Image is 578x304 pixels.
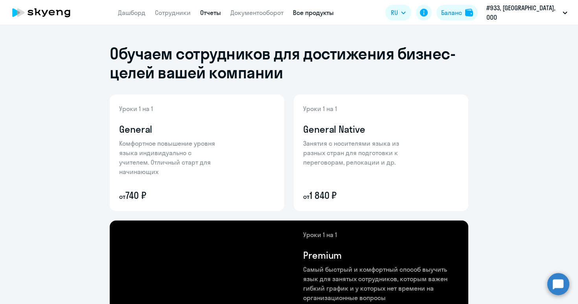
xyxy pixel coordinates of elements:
h1: Обучаем сотрудников для достижения бизнес-целей вашей компании [110,44,468,82]
button: #933, [GEOGRAPHIC_DATA], ООО [482,3,571,22]
img: general-content-bg.png [110,95,228,211]
span: RU [391,8,398,17]
a: Сотрудники [155,9,191,17]
p: Уроки 1 на 1 [303,104,405,113]
p: 740 ₽ [119,189,221,202]
small: от [119,193,125,200]
h4: Premium [303,249,342,261]
small: от [303,193,309,200]
p: Уроки 1 на 1 [303,230,459,239]
h4: General Native [303,123,365,135]
img: general-native-content-bg.png [294,95,418,211]
p: Комфортное повышение уровня языка индивидуально с учителем. Отличный старт для начинающих [119,139,221,176]
p: Уроки 1 на 1 [119,104,221,113]
button: Балансbalance [436,5,478,20]
a: Все продукты [293,9,334,17]
h4: General [119,123,152,135]
p: Занятия с носителями языка из разных стран для подготовки к переговорам, релокации и др. [303,139,405,167]
div: Баланс [441,8,462,17]
a: Дашборд [118,9,145,17]
button: RU [385,5,411,20]
p: Самый быстрый и комфортный способ выучить язык для занятых сотрудников, которым важен гибкий граф... [303,265,459,302]
img: balance [465,9,473,17]
p: 1 840 ₽ [303,189,405,202]
p: #933, [GEOGRAPHIC_DATA], ООО [486,3,560,22]
a: Отчеты [200,9,221,17]
a: Документооборот [230,9,283,17]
